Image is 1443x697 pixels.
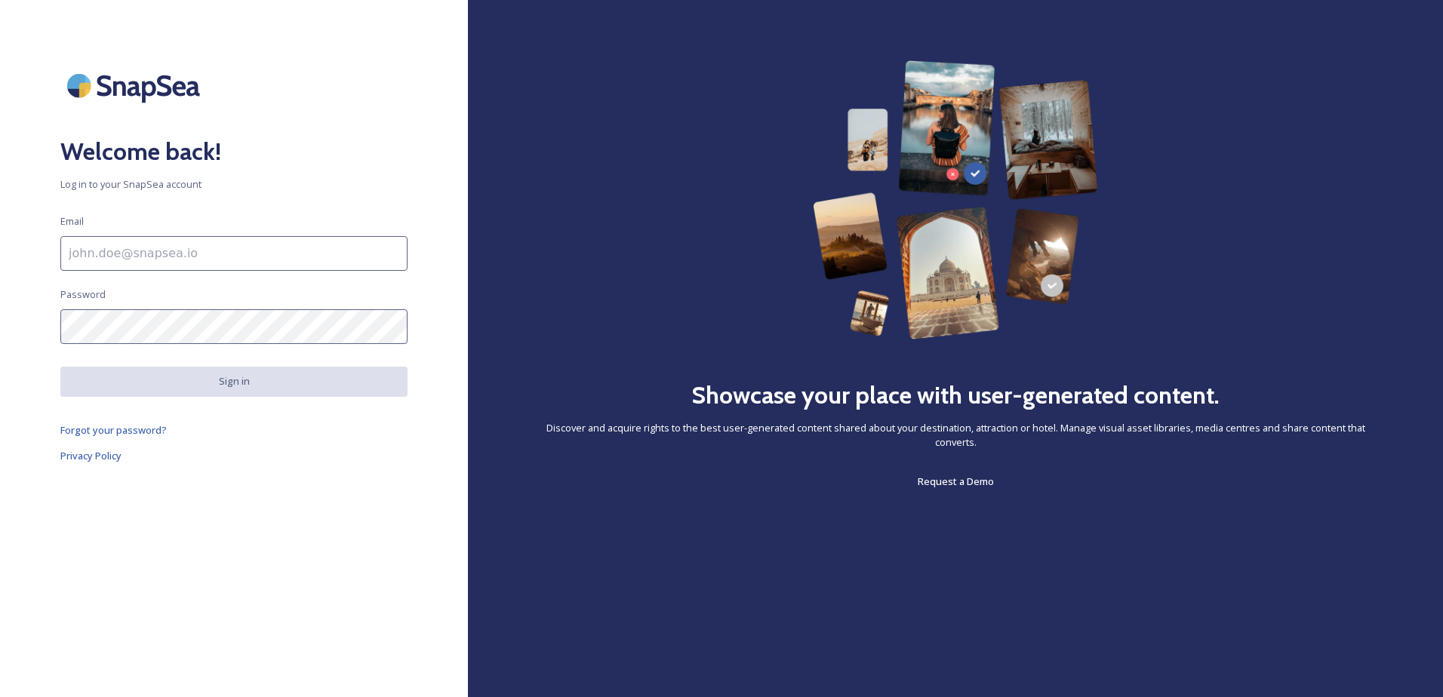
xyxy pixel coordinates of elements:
[528,421,1383,450] span: Discover and acquire rights to the best user-generated content shared about your destination, att...
[813,60,1097,339] img: 63b42ca75bacad526042e722_Group%20154-p-800.png
[60,214,84,229] span: Email
[60,421,408,439] a: Forgot your password?
[60,287,106,302] span: Password
[918,472,994,490] a: Request a Demo
[691,377,1220,413] h2: Showcase your place with user-generated content.
[60,447,408,465] a: Privacy Policy
[60,367,408,396] button: Sign in
[60,60,211,111] img: SnapSea Logo
[60,423,167,437] span: Forgot your password?
[60,134,408,170] h2: Welcome back!
[918,474,994,488] span: Request a Demo
[60,236,408,271] input: john.doe@snapsea.io
[60,177,408,192] span: Log in to your SnapSea account
[60,449,122,462] span: Privacy Policy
